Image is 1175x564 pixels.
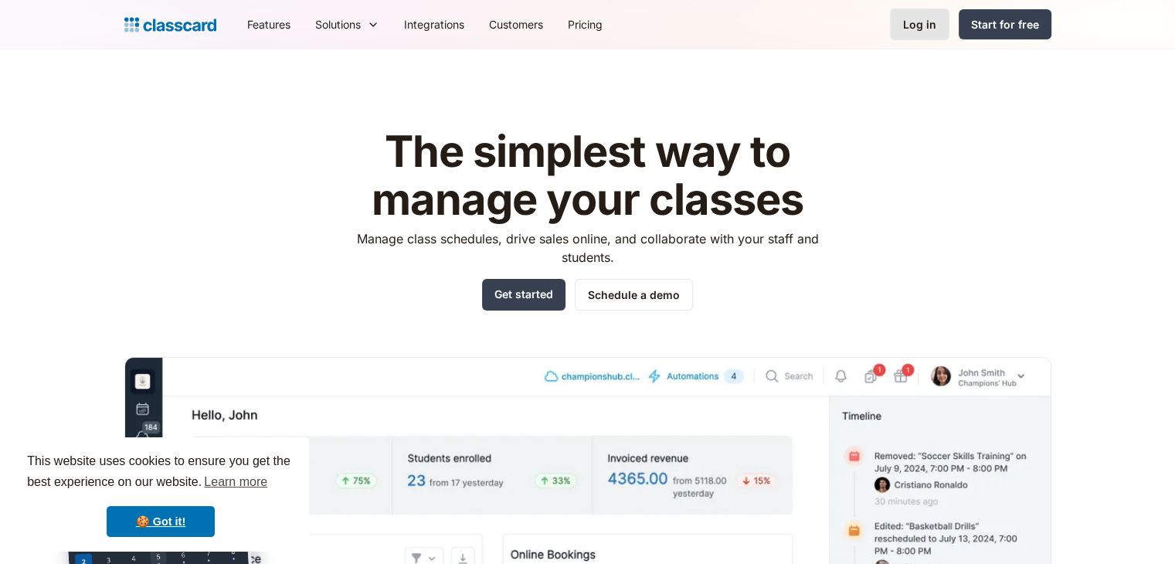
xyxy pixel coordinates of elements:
a: Schedule a demo [575,279,693,311]
a: Customers [477,7,555,42]
a: Features [235,7,303,42]
a: Start for free [959,9,1051,39]
p: Manage class schedules, drive sales online, and collaborate with your staff and students. [342,229,833,267]
div: cookieconsent [12,437,309,552]
div: Solutions [315,16,361,32]
a: Get started [482,279,565,311]
a: home [124,14,216,36]
a: Pricing [555,7,615,42]
div: Solutions [303,7,392,42]
h1: The simplest way to manage your classes [342,128,833,223]
a: Integrations [392,7,477,42]
a: dismiss cookie message [107,506,215,537]
span: This website uses cookies to ensure you get the best experience on our website. [27,452,294,494]
div: Start for free [971,16,1039,32]
a: Log in [890,8,949,40]
div: Log in [903,16,936,32]
a: learn more about cookies [202,471,270,494]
